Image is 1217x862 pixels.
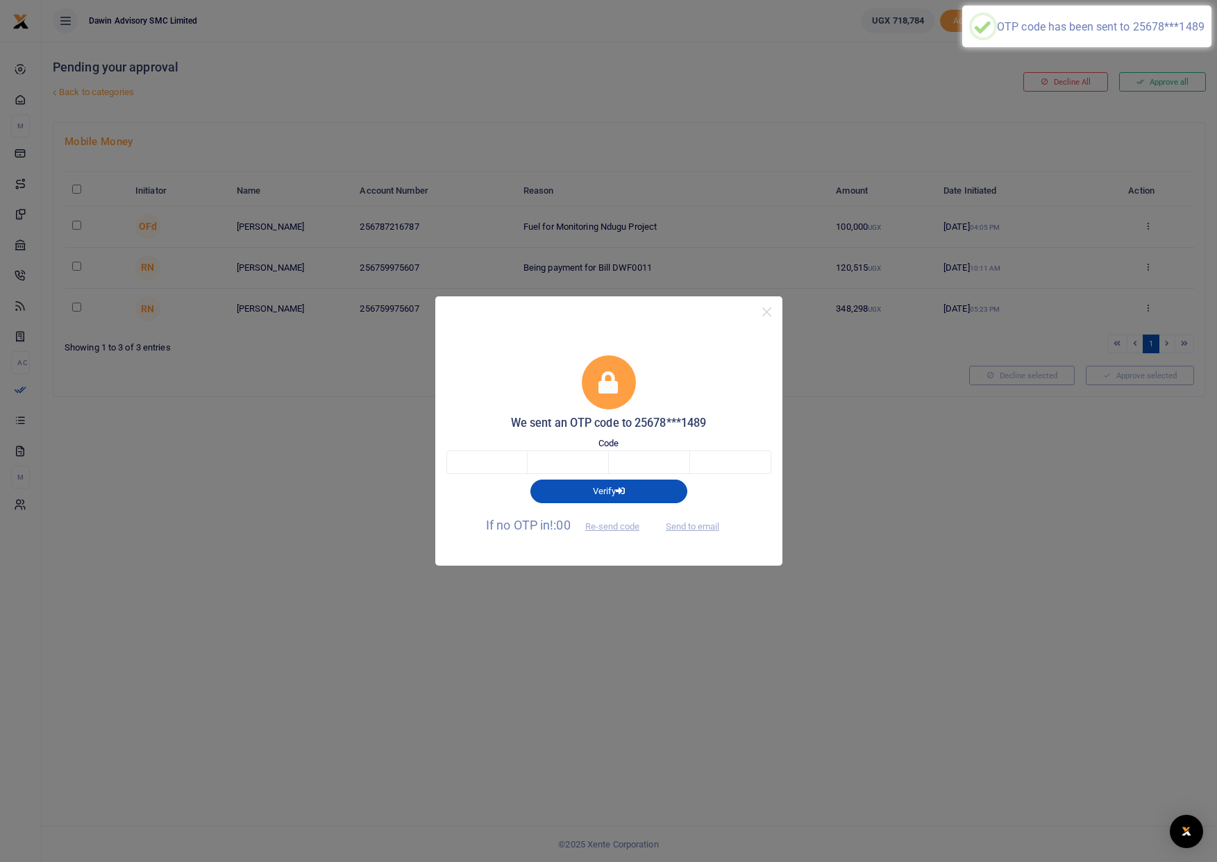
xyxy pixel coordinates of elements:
[997,20,1205,33] div: OTP code has been sent to 25678***1489
[598,437,619,450] label: Code
[1170,815,1203,848] div: Open Intercom Messenger
[757,302,777,322] button: Close
[550,518,570,532] span: !:00
[530,480,687,503] button: Verify
[446,416,771,430] h5: We sent an OTP code to 25678***1489
[486,518,651,532] span: If no OTP in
